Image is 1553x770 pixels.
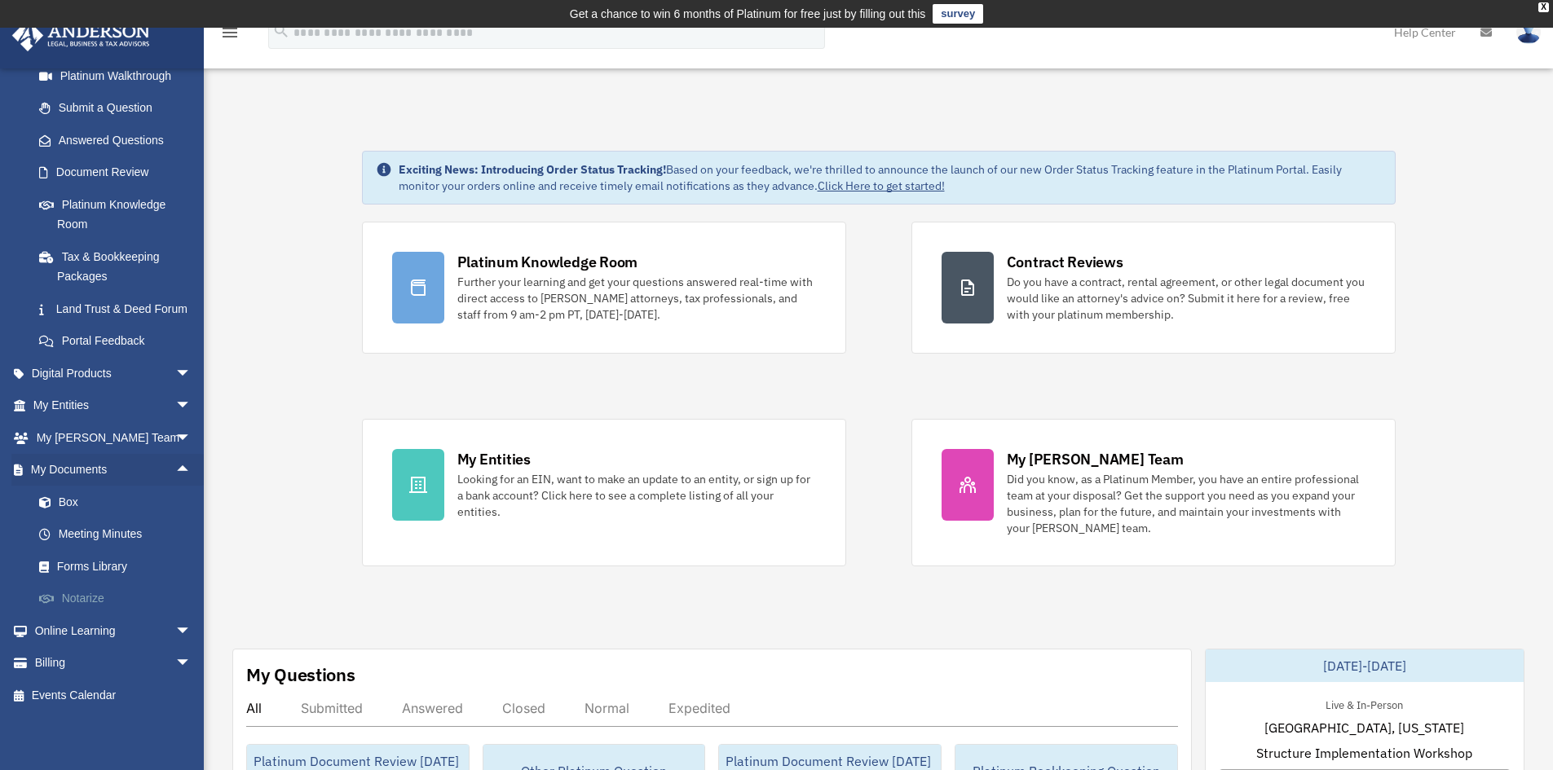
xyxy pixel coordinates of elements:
a: Click Here to get started! [818,178,945,193]
div: [DATE]-[DATE] [1206,649,1524,682]
a: Submit a Question [23,92,216,125]
a: Box [23,486,216,518]
span: arrow_drop_down [175,357,208,390]
span: arrow_drop_down [175,421,208,455]
div: close [1538,2,1549,12]
a: My Entities Looking for an EIN, want to make an update to an entity, or sign up for a bank accoun... [362,419,846,566]
span: arrow_drop_up [175,454,208,487]
div: Further your learning and get your questions answered real-time with direct access to [PERSON_NAM... [457,274,816,323]
div: Normal [585,700,629,716]
div: Submitted [301,700,363,716]
a: Online Learningarrow_drop_down [11,614,216,647]
a: Platinum Walkthrough [23,59,216,92]
img: User Pic [1516,20,1541,44]
img: Anderson Advisors Platinum Portal [7,20,155,51]
div: Platinum Knowledge Room [457,252,638,272]
div: Do you have a contract, rental agreement, or other legal document you would like an attorney's ad... [1007,274,1365,323]
div: Closed [502,700,545,716]
a: Billingarrow_drop_down [11,647,216,680]
a: menu [220,29,240,42]
a: Document Review [23,156,216,189]
span: arrow_drop_down [175,614,208,648]
div: My [PERSON_NAME] Team [1007,449,1184,469]
div: Looking for an EIN, want to make an update to an entity, or sign up for a bank account? Click her... [457,471,816,520]
a: Notarize [23,583,216,615]
div: Did you know, as a Platinum Member, you have an entire professional team at your disposal? Get th... [1007,471,1365,536]
a: Tax & Bookkeeping Packages [23,240,216,293]
a: My Documentsarrow_drop_up [11,454,216,486]
a: Meeting Minutes [23,518,216,551]
i: search [272,22,290,40]
a: Land Trust & Deed Forum [23,293,216,325]
a: Platinum Knowledge Room Further your learning and get your questions answered real-time with dire... [362,222,846,354]
a: Digital Productsarrow_drop_down [11,357,216,389]
div: Answered [402,700,463,716]
div: Expedited [668,700,730,716]
span: arrow_drop_down [175,389,208,423]
div: Get a chance to win 6 months of Platinum for free just by filling out this [570,4,926,24]
strong: Exciting News: Introducing Order Status Tracking! [399,162,666,177]
a: Forms Library [23,550,216,583]
a: Answered Questions [23,124,216,156]
a: Events Calendar [11,679,216,711]
div: Contract Reviews [1007,252,1123,272]
span: arrow_drop_down [175,647,208,680]
i: menu [220,23,240,42]
a: Contract Reviews Do you have a contract, rental agreement, or other legal document you would like... [911,222,1396,354]
a: survey [933,4,983,24]
a: Portal Feedback [23,325,216,358]
a: My Entitiesarrow_drop_down [11,389,216,422]
a: My [PERSON_NAME] Team Did you know, as a Platinum Member, you have an entire professional team at... [911,419,1396,566]
div: All [246,700,262,716]
a: My [PERSON_NAME] Teamarrow_drop_down [11,421,216,454]
a: Platinum Knowledge Room [23,188,216,240]
span: Structure Implementation Workshop [1256,743,1472,763]
div: My Questions [246,662,355,687]
div: Based on your feedback, we're thrilled to announce the launch of our new Order Status Tracking fe... [399,161,1382,194]
span: [GEOGRAPHIC_DATA], [US_STATE] [1264,718,1464,737]
div: My Entities [457,449,531,469]
div: Live & In-Person [1313,695,1416,712]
